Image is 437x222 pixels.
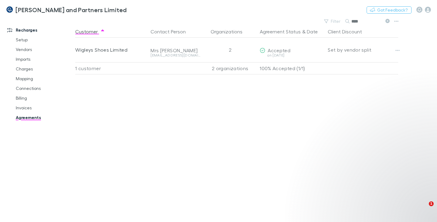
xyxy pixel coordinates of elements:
a: [PERSON_NAME] and Partners Limited [2,2,130,17]
p: 100% Accepted (1/1) [260,63,323,74]
iframe: Intercom live chat [416,201,431,216]
a: Connections [10,84,79,93]
img: Coates and Partners Limited's Logo [6,6,13,13]
div: Wigleys Shoes Limited [75,38,146,62]
a: Setup [10,35,79,45]
div: Set by vendor split [328,38,398,62]
a: Invoices [10,103,79,113]
button: Customer [75,26,105,38]
h3: [PERSON_NAME] and Partners Limited [15,6,127,13]
a: Charges [10,64,79,74]
a: Mapping [10,74,79,84]
button: Got Feedback? [367,6,412,14]
button: Filter [321,18,344,25]
a: Agreements [10,113,79,122]
a: Billing [10,93,79,103]
div: 1 customer [75,62,148,74]
div: on [DATE] [260,53,323,57]
a: Imports [10,54,79,64]
div: 2 [203,38,257,62]
div: & [260,26,323,38]
a: Vendors [10,45,79,54]
span: 1 [429,201,434,206]
button: Organizations [211,26,250,38]
a: Recharges [1,25,79,35]
button: Client Discount [328,26,369,38]
div: Mrs [PERSON_NAME] [151,47,200,53]
div: 2 organizations [203,62,257,74]
div: [EMAIL_ADDRESS][DOMAIN_NAME] [151,53,200,57]
span: Accepted [268,47,290,53]
button: Contact Person [151,26,193,38]
button: Date [307,26,318,38]
button: Agreement Status [260,26,301,38]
